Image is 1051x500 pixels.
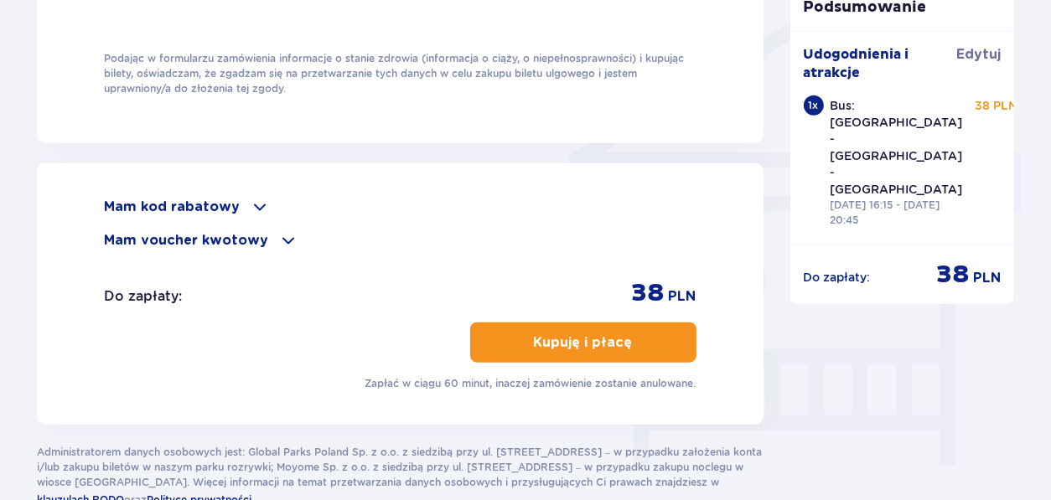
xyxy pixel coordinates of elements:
p: [DATE] 16:15 - [DATE] 20:45 [831,198,963,228]
a: Edytuj [956,45,1001,64]
p: PLN [669,287,696,306]
p: Do zapłaty : [104,287,182,306]
p: Kupuję i płacę [534,333,633,352]
p: Mam kod rabatowy [104,198,240,216]
p: PLN [973,269,1001,287]
p: Do zapłaty : [804,269,871,286]
p: Bus: [GEOGRAPHIC_DATA] - [GEOGRAPHIC_DATA] - [GEOGRAPHIC_DATA] [831,97,963,198]
button: Kupuję i płacę [470,322,696,363]
p: Podając w formularzu zamówienia informacje o stanie zdrowia (informacja o ciąży, o niepełnosprawn... [104,51,696,96]
div: 1 x [804,95,824,116]
p: 38 PLN [976,97,1018,114]
p: 38 [632,277,665,309]
p: 38 [936,259,970,291]
p: Mam voucher kwotowy [104,231,268,250]
p: Zapłać w ciągu 60 minut, inaczej zamówienie zostanie anulowane. [365,376,696,391]
p: Udogodnienia i atrakcje [804,45,957,82]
